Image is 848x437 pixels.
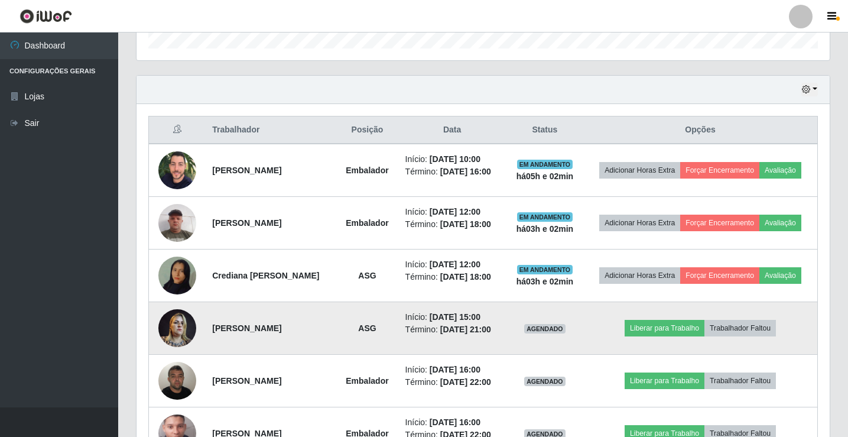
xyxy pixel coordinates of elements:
time: [DATE] 16:00 [430,365,480,374]
strong: Crediana [PERSON_NAME] [212,271,319,280]
strong: Embalador [346,218,388,228]
strong: há 05 h e 02 min [516,171,574,181]
li: Início: [405,258,499,271]
li: Término: [405,271,499,283]
time: [DATE] 18:00 [440,272,491,281]
button: Avaliação [759,215,801,231]
time: [DATE] 16:00 [430,417,480,427]
li: Início: [405,364,499,376]
span: AGENDADO [524,377,566,386]
li: Término: [405,166,499,178]
li: Início: [405,206,499,218]
button: Forçar Encerramento [680,162,759,179]
li: Término: [405,323,499,336]
img: 1755289367859.jpeg [158,242,196,309]
button: Trabalhador Faltou [704,320,776,336]
strong: Embalador [346,376,388,386]
th: Status [506,116,583,144]
button: Liberar para Trabalho [625,320,704,336]
time: [DATE] 15:00 [430,312,480,322]
strong: ASG [358,271,376,280]
li: Início: [405,416,499,429]
span: EM ANDAMENTO [517,160,573,169]
button: Liberar para Trabalho [625,373,704,389]
time: [DATE] 18:00 [440,219,491,229]
img: 1714957062897.jpeg [158,355,196,406]
button: Trabalhador Faltou [704,373,776,389]
th: Data [398,116,506,144]
img: 1672867768596.jpeg [158,303,196,353]
li: Início: [405,153,499,166]
strong: há 03 h e 02 min [516,224,574,234]
time: [DATE] 21:00 [440,325,491,334]
strong: ASG [358,323,376,333]
strong: [PERSON_NAME] [212,376,281,386]
time: [DATE] 12:00 [430,260,480,269]
th: Opções [583,116,817,144]
button: Avaliação [759,267,801,284]
strong: [PERSON_NAME] [212,323,281,333]
button: Forçar Encerramento [680,215,759,231]
img: CoreUI Logo [20,9,72,24]
strong: há 03 h e 02 min [516,277,574,286]
button: Forçar Encerramento [680,267,759,284]
strong: Embalador [346,166,388,175]
span: EM ANDAMENTO [517,265,573,274]
th: Trabalhador [205,116,336,144]
th: Posição [336,116,398,144]
time: [DATE] 10:00 [430,154,480,164]
li: Início: [405,311,499,323]
button: Adicionar Horas Extra [599,215,680,231]
button: Avaliação [759,162,801,179]
time: [DATE] 12:00 [430,207,480,216]
li: Término: [405,218,499,231]
time: [DATE] 22:00 [440,377,491,387]
li: Término: [405,376,499,389]
img: 1709375112510.jpeg [158,198,196,248]
strong: [PERSON_NAME] [212,166,281,175]
span: EM ANDAMENTO [517,212,573,222]
button: Adicionar Horas Extra [599,162,680,179]
img: 1683118670739.jpeg [158,147,196,193]
span: AGENDADO [524,324,566,334]
button: Adicionar Horas Extra [599,267,680,284]
time: [DATE] 16:00 [440,167,491,176]
strong: [PERSON_NAME] [212,218,281,228]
